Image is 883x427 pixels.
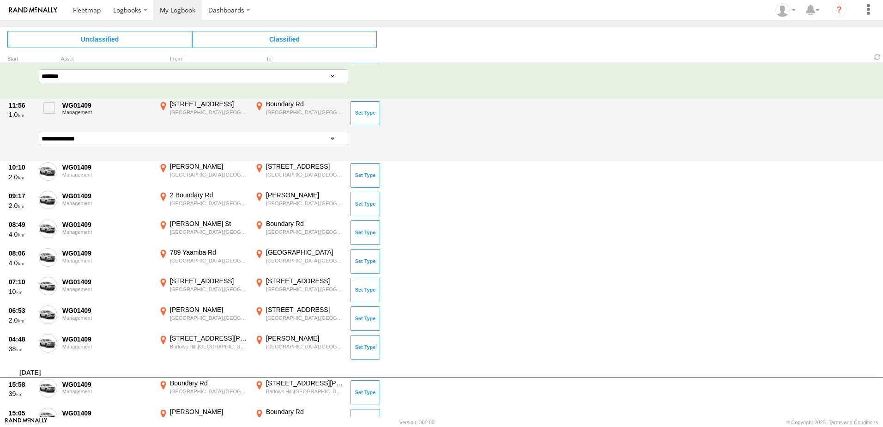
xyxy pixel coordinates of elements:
div: 06:53 [9,306,34,315]
div: Barlows Hill,[GEOGRAPHIC_DATA] [266,388,344,395]
button: Click to Set [351,380,380,404]
div: [STREET_ADDRESS] [170,277,248,285]
div: 789 Yaamba Rd [170,248,248,256]
div: 39 [9,390,34,398]
label: Click to View Event Location [253,277,345,304]
label: Click to View Event Location [157,334,249,361]
div: [GEOGRAPHIC_DATA],[GEOGRAPHIC_DATA] [266,343,344,350]
div: [STREET_ADDRESS][PERSON_NAME] [266,379,344,387]
div: Management [62,258,152,263]
div: WG01409 [62,335,152,343]
button: Click to Set [351,192,380,216]
div: 4.0 [9,230,34,238]
div: WG01409 [62,249,152,257]
div: WG01409 [62,306,152,315]
div: 07:10 [9,278,34,286]
label: Click to View Event Location [253,379,345,406]
div: Version: 306.00 [399,420,435,425]
div: 10:10 [9,163,34,171]
div: Management [62,315,152,321]
button: Click to Set [351,249,380,273]
div: [GEOGRAPHIC_DATA],[GEOGRAPHIC_DATA] [170,257,248,264]
label: Click to View Event Location [157,248,249,275]
button: Click to Set [351,101,380,125]
div: WG01409 [62,409,152,417]
div: [PERSON_NAME] St [170,220,248,228]
div: [GEOGRAPHIC_DATA],[GEOGRAPHIC_DATA] [170,286,248,293]
label: Click to View Event Location [253,162,345,189]
div: WG01409 [62,220,152,229]
div: 38 [9,345,34,353]
div: Management [62,229,152,235]
div: [GEOGRAPHIC_DATA] [266,248,344,256]
div: 2.0 [9,316,34,324]
div: 04:48 [9,335,34,343]
span: Click to view Classified Trips [192,31,377,48]
button: Click to Set [351,163,380,187]
div: [STREET_ADDRESS][PERSON_NAME] [170,334,248,342]
div: [PERSON_NAME] [170,408,248,416]
label: Click to View Event Location [253,305,345,332]
div: Management [62,110,152,115]
div: 08:49 [9,220,34,229]
div: 1.0 [9,110,34,119]
div: Boundary Rd [266,408,344,416]
div: Management [62,287,152,292]
div: [PERSON_NAME] [170,305,248,314]
span: Refresh [872,53,883,61]
div: WG01409 [62,101,152,110]
div: 15:58 [9,380,34,389]
div: Craig Lipsey [772,3,799,17]
div: Boundary Rd [266,100,344,108]
div: Barlows Hill,[GEOGRAPHIC_DATA] [170,343,248,350]
div: [STREET_ADDRESS] [266,277,344,285]
div: 11:56 [9,101,34,110]
div: [GEOGRAPHIC_DATA],[GEOGRAPHIC_DATA] [170,109,248,116]
div: © Copyright 2025 - [786,420,878,425]
div: [PERSON_NAME] [266,334,344,342]
label: Click to View Event Location [253,248,345,275]
div: [STREET_ADDRESS] [266,162,344,171]
div: Click to Sort [7,57,35,61]
div: Boundary Rd [266,220,344,228]
div: WG01409 [62,192,152,200]
div: [PERSON_NAME] [266,191,344,199]
div: Management [62,201,152,206]
label: Click to View Event Location [157,305,249,332]
label: Click to View Event Location [157,162,249,189]
label: Click to View Event Location [253,220,345,246]
div: Management [62,389,152,394]
button: Click to Set [351,220,380,244]
div: Boundary Rd [170,379,248,387]
button: Click to Set [351,278,380,302]
div: WG01409 [62,380,152,389]
label: Click to View Event Location [253,334,345,361]
div: [GEOGRAPHIC_DATA],[GEOGRAPHIC_DATA] [266,229,344,235]
div: 4.0 [9,259,34,267]
div: [STREET_ADDRESS] [170,100,248,108]
div: [GEOGRAPHIC_DATA],[GEOGRAPHIC_DATA] [266,109,344,116]
div: [GEOGRAPHIC_DATA],[GEOGRAPHIC_DATA] [266,286,344,293]
span: Click to view Unclassified Trips [7,31,192,48]
div: 2.0 [9,173,34,181]
a: Visit our Website [5,418,48,427]
div: [GEOGRAPHIC_DATA],[GEOGRAPHIC_DATA] [170,200,248,207]
div: 09:17 [9,192,34,200]
div: [STREET_ADDRESS] [266,305,344,314]
div: [GEOGRAPHIC_DATA],[GEOGRAPHIC_DATA] [266,171,344,178]
label: Click to View Event Location [157,191,249,218]
div: [GEOGRAPHIC_DATA],[GEOGRAPHIC_DATA] [170,315,248,321]
label: Click to View Event Location [253,100,345,127]
div: [GEOGRAPHIC_DATA],[GEOGRAPHIC_DATA] [170,388,248,395]
div: 2.0 [9,201,34,210]
div: 08:06 [9,249,34,257]
div: Asset [61,57,153,61]
button: Click to Set [351,335,380,359]
div: [GEOGRAPHIC_DATA],[GEOGRAPHIC_DATA] [170,229,248,235]
div: WG01409 [62,163,152,171]
div: [GEOGRAPHIC_DATA],[GEOGRAPHIC_DATA] [266,315,344,321]
i: ? [832,3,847,18]
label: Click to View Event Location [157,100,249,127]
div: 10 [9,287,34,296]
label: Click to View Event Location [157,277,249,304]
